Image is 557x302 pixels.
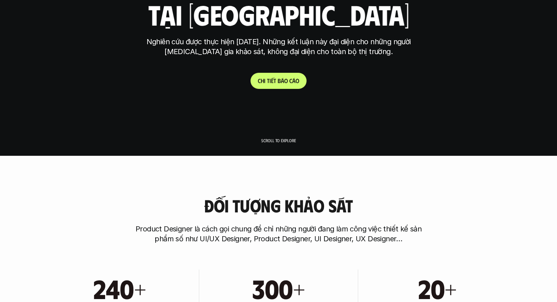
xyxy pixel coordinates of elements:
[141,37,416,57] p: Nghiên cứu được thực hiện [DATE]. Những kết luận này đại diện cho những người [MEDICAL_DATA] gia ...
[132,224,425,244] p: Product Designer là cách gọi chung để chỉ những người đang làm công việc thiết kế sản phẩm số như...
[250,73,307,89] a: Chitiếtbáocáo
[204,196,353,215] h3: Đối tượng khảo sát
[261,138,296,143] p: Scroll to explore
